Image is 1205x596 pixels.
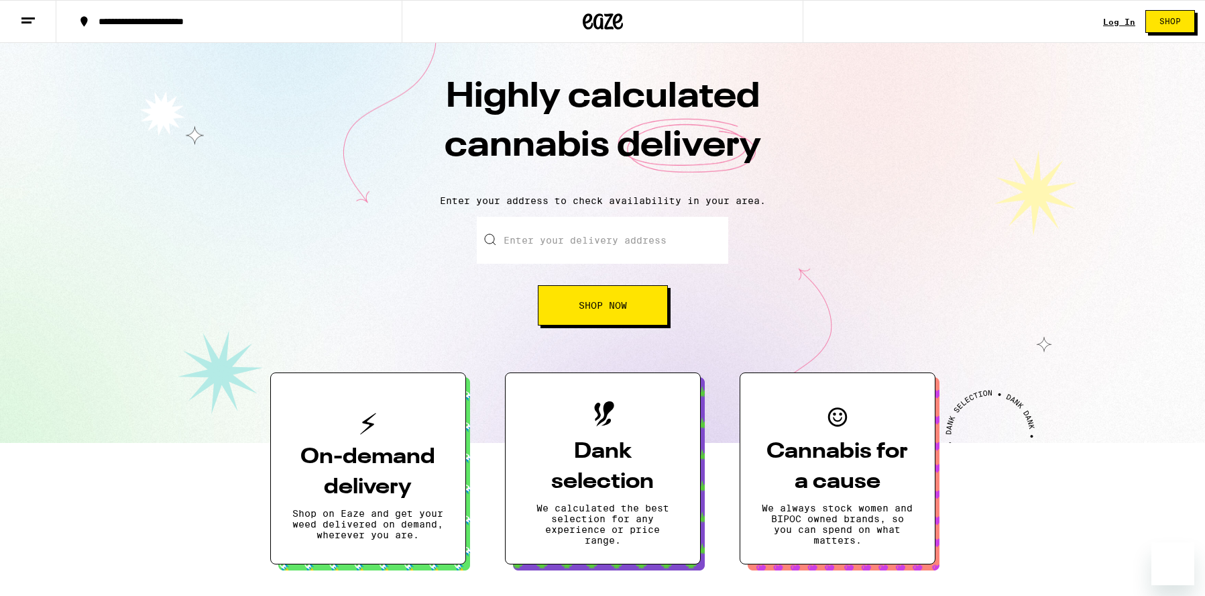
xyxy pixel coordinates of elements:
[368,73,838,185] h1: Highly calculated cannabis delivery
[13,195,1192,206] p: Enter your address to check availability in your area.
[762,503,913,546] p: We always stock women and BIPOC owned brands, so you can spend on what matters.
[1145,10,1195,33] button: Shop
[762,437,913,497] h3: Cannabis for a cause
[1135,10,1205,33] a: Shop
[538,285,668,326] button: Shop Now
[292,442,444,503] h3: On-demand delivery
[270,372,466,564] button: On-demand deliveryShop on Eaze and get your weed delivered on demand, wherever you are.
[505,372,701,564] button: Dank selectionWe calculated the best selection for any experience or price range.
[579,301,627,310] span: Shop Now
[1103,17,1135,26] a: Log In
[527,437,679,497] h3: Dank selection
[527,503,679,546] p: We calculated the best selection for any experience or price range.
[740,372,935,564] button: Cannabis for a causeWe always stock women and BIPOC owned brands, so you can spend on what matters.
[1151,542,1194,585] iframe: Button to launch messaging window
[292,508,444,540] p: Shop on Eaze and get your weed delivered on demand, wherever you are.
[1159,17,1181,26] span: Shop
[477,217,728,264] input: Enter your delivery address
